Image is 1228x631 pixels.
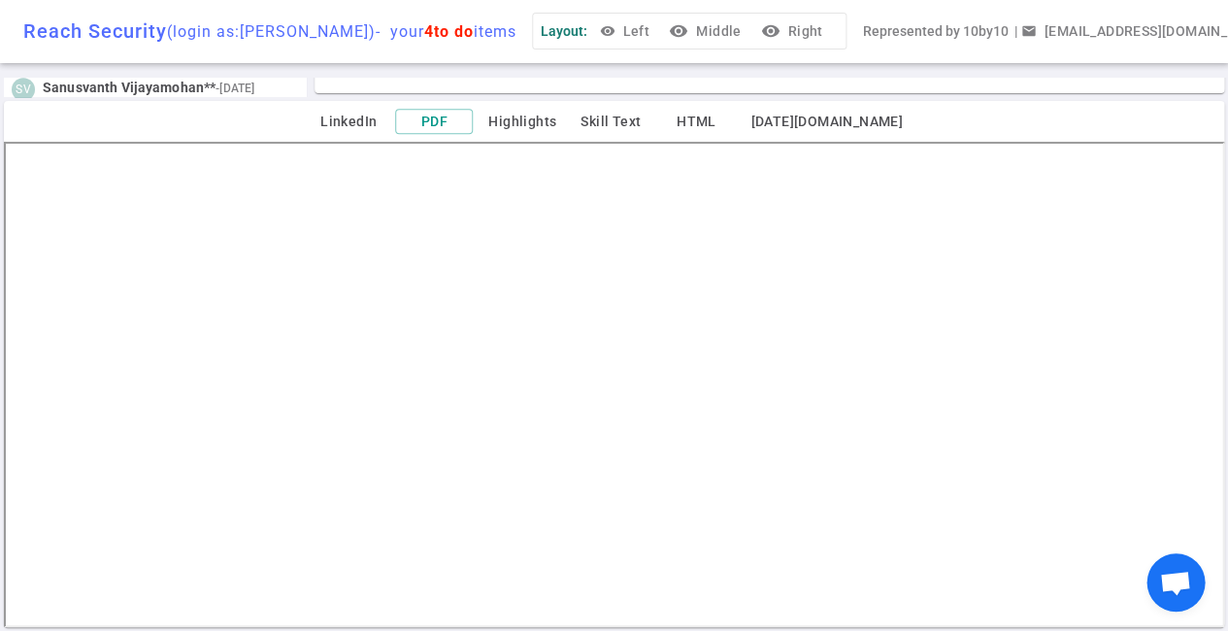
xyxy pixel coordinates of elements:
button: Left [595,14,657,50]
button: Skill Text [572,110,649,134]
button: LinkedIn [310,110,387,134]
span: 4 to do [424,22,474,41]
button: PDF [395,109,473,135]
button: HTML [657,110,735,134]
iframe: candidate_document_preview__iframe [4,142,1224,627]
button: Highlights [481,110,564,134]
button: visibilityRight [756,14,830,50]
i: visibility [669,21,688,41]
span: (login as: [PERSON_NAME] ) [167,22,376,41]
span: email [1020,23,1036,39]
i: visibility [760,21,780,41]
button: visibilityMiddle [665,14,748,50]
div: SV [12,78,35,101]
button: [DATE][DOMAIN_NAME] [743,110,911,134]
span: Layout: [541,23,587,39]
span: Sanusvanth Vijayamohan [43,78,204,98]
div: Reach Security [23,19,516,43]
span: - your items [376,22,516,41]
div: Open chat [1146,553,1205,612]
span: visibility [599,23,614,39]
small: - [DATE] [216,80,254,97]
